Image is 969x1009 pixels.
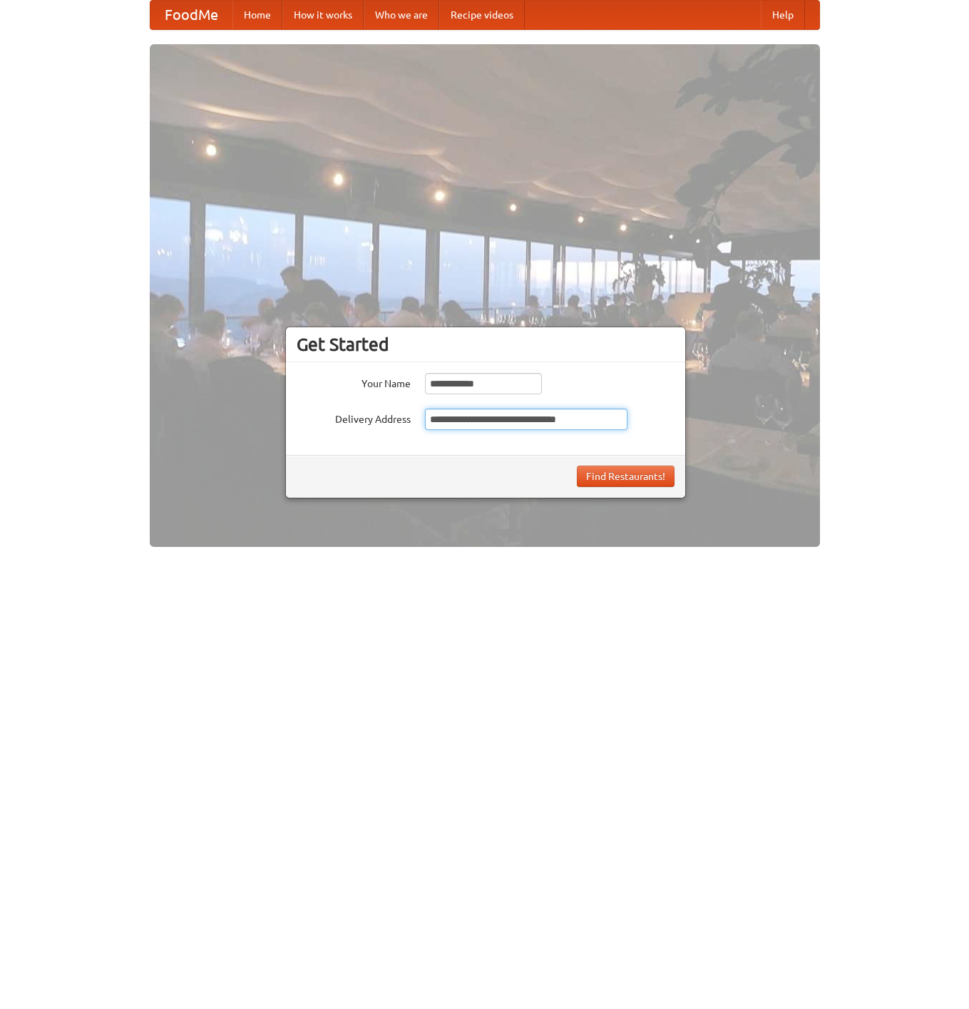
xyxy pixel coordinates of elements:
a: Who we are [364,1,439,29]
a: Home [232,1,282,29]
a: Help [761,1,805,29]
label: Your Name [297,373,411,391]
a: How it works [282,1,364,29]
a: Recipe videos [439,1,525,29]
a: FoodMe [150,1,232,29]
h3: Get Started [297,334,675,355]
button: Find Restaurants! [577,466,675,487]
label: Delivery Address [297,409,411,426]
